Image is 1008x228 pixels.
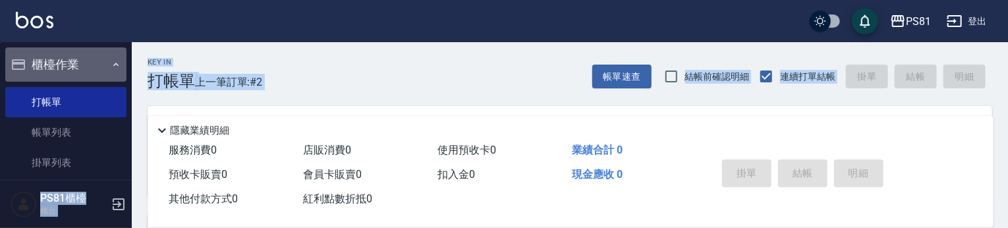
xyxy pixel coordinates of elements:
span: 結帳前確認明細 [685,70,750,84]
span: 業績合計 0 [572,144,623,156]
a: 帳單列表 [5,117,126,148]
h2: Key In [148,58,195,67]
span: 紅利點數折抵 0 [303,192,372,205]
span: 會員卡販賣 0 [303,168,362,181]
span: 其他付款方式 0 [169,192,238,205]
button: 登出 [941,9,992,34]
span: 服務消費 0 [169,144,217,156]
span: 現金應收 0 [572,168,623,181]
button: 帳單速查 [592,65,652,89]
span: 店販消費 0 [303,144,351,156]
span: 連續打單結帳 [780,70,835,84]
p: 隱藏業績明細 [170,124,229,138]
a: 掛單列表 [5,148,126,178]
h3: 打帳單 [148,72,195,90]
span: 上一筆訂單:#2 [195,74,263,90]
span: 預收卡販賣 0 [169,168,227,181]
p: 櫃台 [40,205,107,217]
button: save [852,8,878,34]
span: 使用預收卡 0 [437,144,496,156]
div: PS81 [906,13,931,30]
img: Person [11,191,37,217]
button: PS81 [885,8,936,35]
img: Logo [16,12,53,28]
button: 櫃檯作業 [5,47,126,82]
span: 扣入金 0 [437,168,475,181]
a: 座位開單 [5,178,126,208]
a: 打帳單 [5,87,126,117]
h5: PS81櫃檯 [40,192,107,205]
